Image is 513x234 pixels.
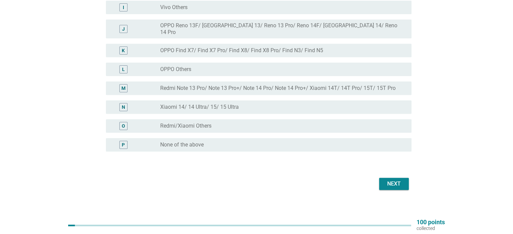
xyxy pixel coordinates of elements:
[123,4,124,11] div: I
[160,47,323,54] label: OPPO Find X7/ Find X7 Pro/ Find X8/ Find X8 Pro/ Find N3/ Find N5
[122,47,125,54] div: K
[122,66,125,73] div: L
[121,85,125,92] div: M
[160,123,211,129] label: Redmi/Xiaomi Others
[160,85,396,92] label: Redmi Note 13 Pro/ Note 13 Pro+/ Note 14 Pro/ Note 14 Pro+/ Xiaomi 14T/ 14T Pro/ 15T/ 15T Pro
[417,225,445,231] p: collected
[384,180,403,188] div: Next
[160,4,188,11] label: Vivo Others
[160,66,191,73] label: OPPO Others
[160,104,239,110] label: Xiaomi 14/ 14 Ultra/ 15/ 15 Ultra
[379,178,409,190] button: Next
[417,219,445,225] p: 100 points
[122,141,125,148] div: P
[160,141,204,148] label: None of the above
[122,26,125,33] div: J
[122,123,125,130] div: O
[122,104,125,111] div: N
[160,22,400,36] label: OPPO Reno 13F/ [GEOGRAPHIC_DATA] 13/ Reno 13 Pro/ Reno 14F/ [GEOGRAPHIC_DATA] 14/ Reno 14 Pro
